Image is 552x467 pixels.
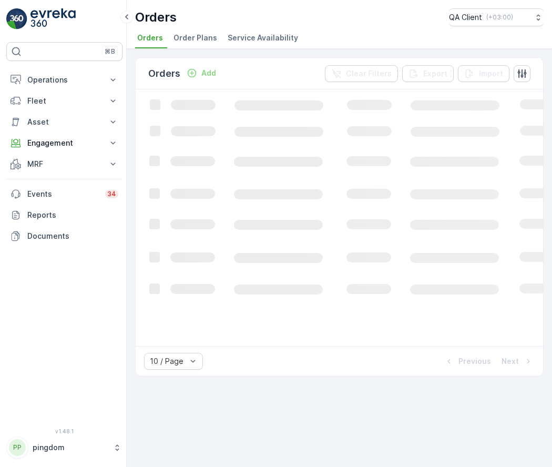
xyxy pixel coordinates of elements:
p: Asset [27,117,101,127]
p: Add [201,68,216,78]
div: PP [9,439,26,456]
button: Operations [6,69,122,90]
button: QA Client(+03:00) [449,8,544,26]
button: MRF [6,154,122,175]
span: Service Availability [228,33,298,43]
img: logo_light-DOdMpM7g.png [30,8,76,29]
span: v 1.48.1 [6,428,122,434]
p: Events [27,189,99,199]
p: Documents [27,231,118,241]
p: ⌘B [105,47,115,56]
p: Clear Filters [346,68,392,79]
a: Reports [6,205,122,226]
p: Export [423,68,447,79]
a: Documents [6,226,122,247]
button: Asset [6,111,122,133]
button: Export [402,65,454,82]
button: Fleet [6,90,122,111]
img: logo [6,8,27,29]
p: Fleet [27,96,101,106]
p: MRF [27,159,101,169]
p: Operations [27,75,101,85]
span: Order Plans [173,33,217,43]
p: Engagement [27,138,101,148]
p: Reports [27,210,118,220]
a: Events34 [6,184,122,205]
p: ( +03:00 ) [486,13,513,22]
p: Import [479,68,503,79]
button: Previous [443,355,492,368]
button: Engagement [6,133,122,154]
button: Next [500,355,535,368]
p: Next [502,356,519,367]
p: Previous [458,356,491,367]
p: Orders [148,66,180,81]
p: 34 [107,190,116,198]
p: Orders [135,9,177,26]
button: Add [182,67,220,79]
p: pingdom [33,442,108,453]
button: Import [458,65,509,82]
p: QA Client [449,12,482,23]
button: PPpingdom [6,436,122,459]
span: Orders [137,33,163,43]
button: Clear Filters [325,65,398,82]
